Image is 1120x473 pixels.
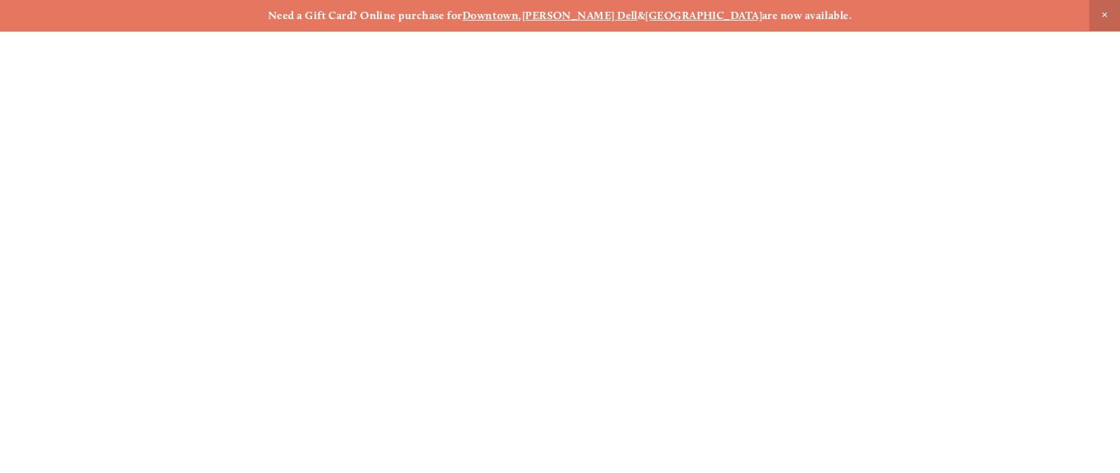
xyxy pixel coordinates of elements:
a: [PERSON_NAME] Dell [522,9,638,22]
a: [GEOGRAPHIC_DATA] [645,9,762,22]
strong: Need a Gift Card? Online purchase for [268,9,462,22]
strong: , [518,9,521,22]
strong: are now available. [762,9,852,22]
strong: & [638,9,645,22]
a: Downtown [462,9,519,22]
